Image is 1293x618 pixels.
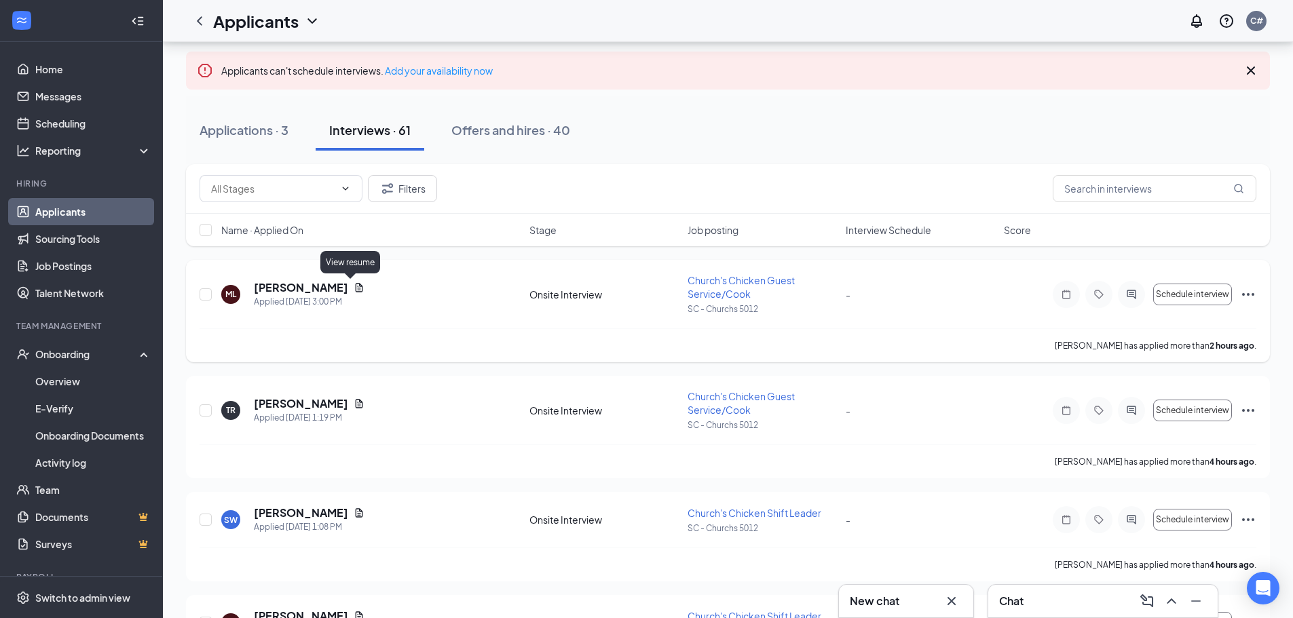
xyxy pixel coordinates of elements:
svg: ActiveChat [1123,405,1140,416]
input: Search in interviews [1053,175,1256,202]
a: Home [35,56,151,83]
svg: Notifications [1188,13,1205,29]
div: SW [224,514,238,526]
a: Activity log [35,449,151,476]
svg: Document [354,398,364,409]
svg: Tag [1091,405,1107,416]
input: All Stages [211,181,335,196]
span: Schedule interview [1156,290,1229,299]
button: Schedule interview [1153,509,1232,530]
h1: Applicants [213,9,299,33]
a: Onboarding Documents [35,422,151,449]
button: Schedule interview [1153,400,1232,421]
div: Onsite Interview [529,288,679,301]
a: Add your availability now [385,64,493,77]
button: ComposeMessage [1136,590,1158,612]
div: Switch to admin view [35,591,130,604]
p: SC - Churchs 5012 [688,419,838,431]
div: Interviews · 61 [329,121,411,138]
span: Score [1004,223,1031,237]
a: Messages [35,83,151,110]
b: 4 hours ago [1210,560,1254,570]
h3: New chat [850,594,899,609]
svg: Document [354,282,364,293]
span: Church's Chicken Guest Service/Cook [688,274,795,300]
div: Applied [DATE] 3:00 PM [254,295,364,309]
div: Onsite Interview [529,404,679,417]
span: Applicants can't schedule interviews. [221,64,493,77]
div: Reporting [35,144,152,157]
h5: [PERSON_NAME] [254,505,348,520]
div: View resume [320,251,380,273]
div: Team Management [16,320,149,332]
svg: Note [1058,289,1074,300]
svg: Note [1058,514,1074,525]
svg: ComposeMessage [1139,593,1155,609]
div: Onboarding [35,347,140,361]
span: Church's Chicken Shift Leader [688,507,821,519]
svg: Ellipses [1240,286,1256,303]
svg: ChevronDown [340,183,351,194]
a: Scheduling [35,110,151,137]
a: Team [35,476,151,503]
svg: UserCheck [16,347,30,361]
h5: [PERSON_NAME] [254,280,348,295]
svg: Settings [16,591,30,604]
svg: ChevronDown [304,13,320,29]
a: E-Verify [35,395,151,422]
svg: ActiveChat [1123,289,1140,300]
span: Job posting [688,223,738,237]
span: Interview Schedule [846,223,931,237]
svg: ChevronLeft [191,13,208,29]
button: Filter Filters [368,175,437,202]
div: Open Intercom Messenger [1247,572,1279,604]
svg: Collapse [131,14,145,28]
b: 2 hours ago [1210,341,1254,351]
span: - [846,288,850,301]
p: [PERSON_NAME] has applied more than . [1055,559,1256,571]
svg: Tag [1091,289,1107,300]
svg: Cross [1243,62,1259,79]
b: 4 hours ago [1210,457,1254,467]
button: Minimize [1185,590,1207,612]
span: - [846,514,850,526]
a: Sourcing Tools [35,225,151,252]
svg: Ellipses [1240,511,1256,528]
a: DocumentsCrown [35,503,151,530]
svg: QuestionInfo [1218,13,1235,29]
div: Applied [DATE] 1:08 PM [254,520,364,534]
h3: Chat [999,594,1024,609]
svg: WorkstreamLogo [15,14,29,27]
svg: Filter [379,180,396,197]
div: Applied [DATE] 1:19 PM [254,411,364,425]
p: SC - Churchs 5012 [688,522,838,534]
svg: ChevronUp [1163,593,1180,609]
h5: [PERSON_NAME] [254,396,348,411]
span: Schedule interview [1156,515,1229,524]
svg: ActiveChat [1123,514,1140,525]
p: SC - Churchs 5012 [688,303,838,315]
a: Talent Network [35,279,151,307]
div: TR [226,404,236,416]
button: Cross [941,590,962,612]
div: C# [1250,15,1263,26]
svg: Tag [1091,514,1107,525]
svg: Analysis [16,144,30,157]
span: Schedule interview [1156,406,1229,415]
a: Applicants [35,198,151,225]
svg: Error [197,62,213,79]
span: Stage [529,223,557,237]
a: SurveysCrown [35,530,151,558]
div: ML [225,288,236,300]
svg: Minimize [1188,593,1204,609]
button: ChevronUp [1161,590,1182,612]
a: Overview [35,368,151,395]
div: Hiring [16,178,149,189]
a: Job Postings [35,252,151,279]
p: [PERSON_NAME] has applied more than . [1055,340,1256,351]
div: Payroll [16,571,149,583]
span: - [846,404,850,417]
div: Onsite Interview [529,513,679,526]
svg: Note [1058,405,1074,416]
